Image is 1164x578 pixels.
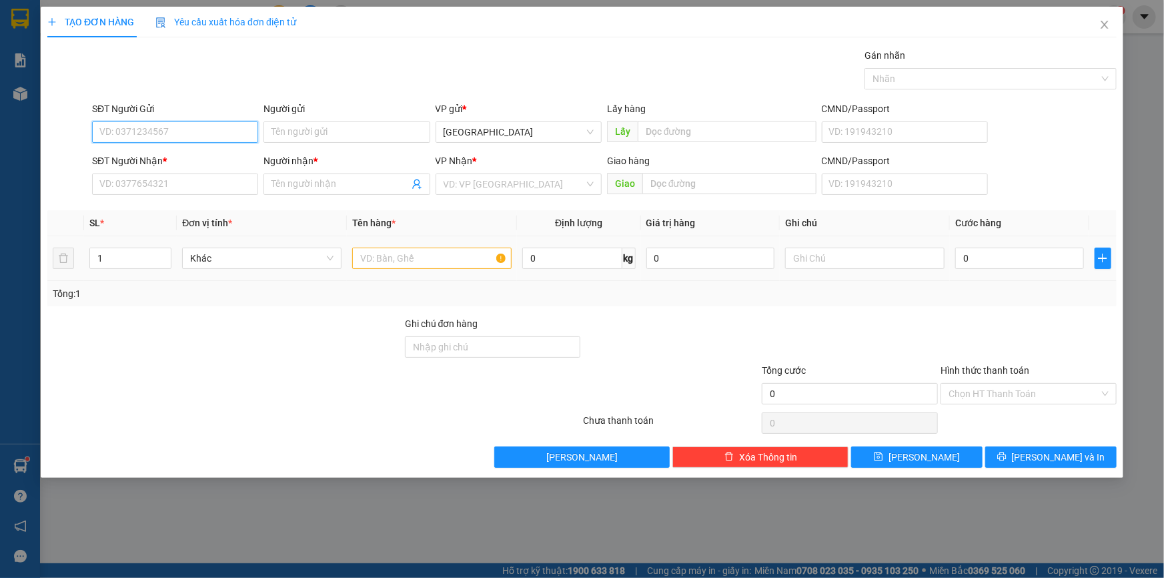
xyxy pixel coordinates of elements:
div: CMND/Passport [822,101,988,116]
div: Tổng: 1 [53,286,450,301]
span: TẠO ĐƠN HÀNG [47,17,134,27]
div: SĐT Người Gửi [92,101,258,116]
label: Ghi chú đơn hàng [405,318,478,329]
span: Giao [607,173,642,194]
span: plus [1095,253,1111,264]
span: Giá trị hàng [646,218,696,228]
button: save[PERSON_NAME] [851,447,983,468]
label: Hình thức thanh toán [941,365,1029,376]
div: VP gửi [436,101,602,116]
span: Yêu cầu xuất hóa đơn điện tử [155,17,296,27]
span: Tên hàng [352,218,396,228]
span: kg [622,248,636,269]
button: deleteXóa Thông tin [672,447,848,468]
span: Đơn vị tính [182,218,232,228]
div: Người nhận [263,154,430,168]
span: delete [724,452,734,463]
label: Gán nhãn [864,50,905,61]
span: [PERSON_NAME] [889,450,960,465]
th: Ghi chú [780,210,950,236]
input: 0 [646,248,775,269]
input: VD: Bàn, Ghế [352,248,512,269]
span: Lấy hàng [607,103,646,114]
button: Close [1086,7,1123,44]
span: Tổng cước [762,365,806,376]
div: CMND/Passport [822,154,988,168]
input: Ghi Chú [785,248,945,269]
span: user-add [412,179,422,190]
span: Định lượng [555,218,602,228]
span: SL [89,218,100,228]
span: plus [47,17,57,27]
span: save [874,452,883,463]
span: printer [997,452,1007,463]
span: VP Nhận [436,156,473,166]
span: close [1099,19,1110,30]
button: [PERSON_NAME] [494,447,670,468]
span: [PERSON_NAME] [546,450,618,465]
span: Sài Gòn [444,122,594,142]
button: delete [53,248,74,269]
span: Cước hàng [955,218,1001,228]
span: Giao hàng [607,156,650,166]
input: Ghi chú đơn hàng [405,336,581,358]
div: SĐT Người Nhận [92,154,258,168]
img: icon [155,17,166,28]
span: [PERSON_NAME] và In [1012,450,1105,465]
button: plus [1095,248,1111,269]
span: Lấy [607,121,638,142]
div: Người gửi [263,101,430,116]
input: Dọc đường [638,121,816,142]
input: Dọc đường [642,173,816,194]
div: Chưa thanh toán [582,413,761,437]
span: Khác [190,248,334,268]
span: Xóa Thông tin [739,450,797,465]
button: printer[PERSON_NAME] và In [985,447,1117,468]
